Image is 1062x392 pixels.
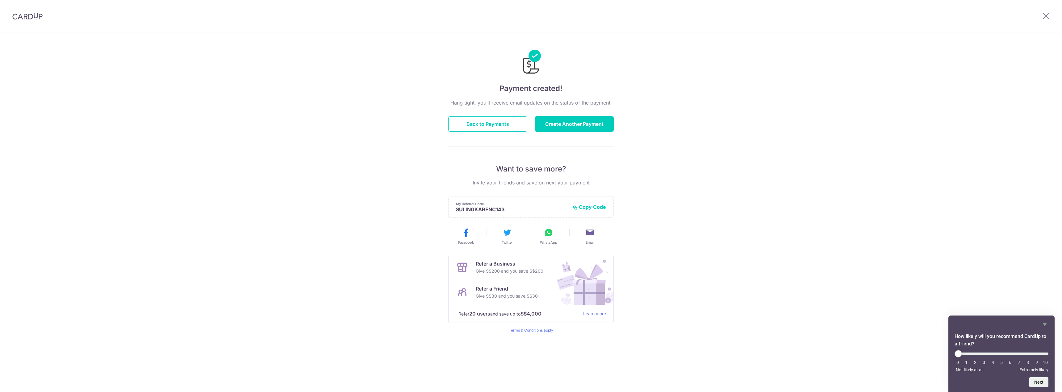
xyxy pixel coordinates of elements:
strong: S$4,000 [521,310,541,317]
a: Learn more [583,310,606,318]
p: Give S$30 and you save S$30 [476,292,538,300]
button: Twitter [489,228,525,245]
li: 10 [1042,360,1048,365]
p: Refer a Business [476,260,543,267]
button: Next question [1029,377,1048,387]
img: Refer [551,255,613,305]
button: Email [572,228,608,245]
span: Extremely likely [1019,367,1048,372]
h2: How likely will you recommend CardUp to a friend? Select an option from 0 to 10, with 0 being Not... [955,333,1048,348]
span: Email [586,240,595,245]
span: Twitter [502,240,513,245]
button: Facebook [448,228,484,245]
li: 1 [963,360,969,365]
img: Payments [521,50,541,76]
li: 0 [955,360,961,365]
p: Hang tight, you’ll receive email updates on the status of the payment. [448,99,614,106]
button: Back to Payments [448,116,527,132]
p: Invite your friends and save on next your payment [448,179,614,186]
span: Facebook [458,240,474,245]
li: 7 [1016,360,1022,365]
a: Terms & Conditions apply [509,328,553,332]
h4: Payment created! [448,83,614,94]
li: 4 [990,360,996,365]
p: SULINGKARENC143 [456,206,568,213]
p: Want to save more? [448,164,614,174]
p: My Referral Code [456,201,568,206]
strong: 20 users [469,310,490,317]
button: WhatsApp [530,228,567,245]
img: CardUp [12,12,43,20]
span: Not likely at all [956,367,983,372]
li: 9 [1034,360,1040,365]
p: Refer and save up to [458,310,578,318]
li: 2 [972,360,978,365]
li: 8 [1025,360,1031,365]
span: WhatsApp [540,240,557,245]
button: Copy Code [573,204,606,210]
button: Hide survey [1041,320,1048,328]
button: Create Another Payment [535,116,614,132]
div: How likely will you recommend CardUp to a friend? Select an option from 0 to 10, with 0 being Not... [955,350,1048,372]
li: 3 [981,360,987,365]
p: Refer a Friend [476,285,538,292]
li: 5 [998,360,1005,365]
p: Give S$200 and you save S$200 [476,267,543,275]
div: How likely will you recommend CardUp to a friend? Select an option from 0 to 10, with 0 being Not... [955,320,1048,387]
li: 6 [1007,360,1013,365]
